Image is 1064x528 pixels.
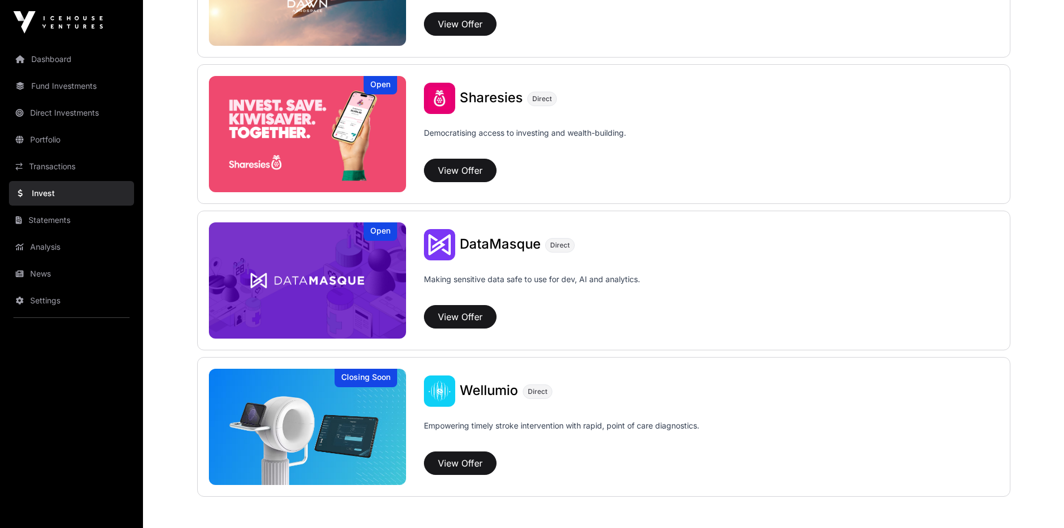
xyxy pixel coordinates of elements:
[9,101,134,125] a: Direct Investments
[9,261,134,286] a: News
[9,74,134,98] a: Fund Investments
[9,47,134,72] a: Dashboard
[460,382,518,398] span: Wellumio
[424,451,497,475] button: View Offer
[209,76,407,192] a: SharesiesOpen
[9,154,134,179] a: Transactions
[364,222,397,241] div: Open
[335,369,397,387] div: Closing Soon
[209,76,407,192] img: Sharesies
[209,222,407,339] a: DataMasqueOpen
[1008,474,1064,528] iframe: Chat Widget
[424,127,626,154] p: Democratising access to investing and wealth-building.
[460,384,518,398] a: Wellumio
[13,11,103,34] img: Icehouse Ventures Logo
[424,375,455,407] img: Wellumio
[550,241,570,250] span: Direct
[460,237,541,252] a: DataMasque
[424,420,699,447] p: Empowering timely stroke intervention with rapid, point of care diagnostics.
[9,288,134,313] a: Settings
[364,76,397,94] div: Open
[528,387,547,396] span: Direct
[209,369,407,485] a: WellumioClosing Soon
[460,89,523,106] span: Sharesies
[532,94,552,103] span: Direct
[460,236,541,252] span: DataMasque
[424,159,497,182] button: View Offer
[424,305,497,329] button: View Offer
[424,83,455,114] img: Sharesies
[9,235,134,259] a: Analysis
[9,208,134,232] a: Statements
[424,12,497,36] button: View Offer
[9,127,134,152] a: Portfolio
[460,91,523,106] a: Sharesies
[424,229,455,260] img: DataMasque
[209,222,407,339] img: DataMasque
[9,181,134,206] a: Invest
[424,274,640,301] p: Making sensitive data safe to use for dev, AI and analytics.
[209,369,407,485] img: Wellumio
